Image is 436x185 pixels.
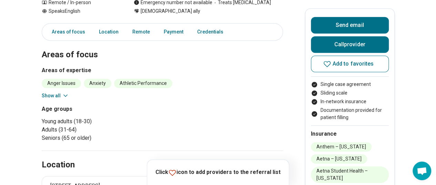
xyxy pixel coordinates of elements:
[95,25,123,39] a: Location
[84,79,111,88] li: Anxiety
[311,166,389,183] li: Aetna Student Health – [US_STATE]
[128,25,154,39] a: Remote
[42,126,160,134] li: Adults (31-64)
[333,61,374,67] span: Add to favorites
[42,92,69,99] button: Show all
[43,25,89,39] a: Areas of focus
[42,105,160,113] h3: Age groups
[160,25,187,39] a: Payment
[42,79,81,88] li: Anger Issues
[311,130,389,138] h2: Insurance
[311,17,389,33] button: Send email
[311,107,389,121] li: Documentation provided for patient filling
[42,159,75,171] h2: Location
[42,117,160,126] li: Young adults (18-30)
[311,36,389,53] button: Callprovider
[42,66,283,75] h3: Areas of expertise
[42,8,120,15] div: Speaks English
[311,81,389,88] li: Single case agreement
[311,154,367,164] li: Aetna – [US_STATE]
[311,81,389,121] ul: Payment options
[311,142,372,152] li: Anthem – [US_STATE]
[155,168,281,177] p: Click icon to add providers to the referral list
[141,8,200,15] span: [DEMOGRAPHIC_DATA] ally
[413,162,431,180] div: Open chat
[42,32,283,61] h2: Areas of focus
[311,98,389,105] li: In-network insurance
[114,79,172,88] li: Athletic Performance
[42,134,160,142] li: Seniors (65 or older)
[193,25,232,39] a: Credentials
[311,89,389,97] li: Sliding scale
[311,56,389,72] button: Add to favorites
